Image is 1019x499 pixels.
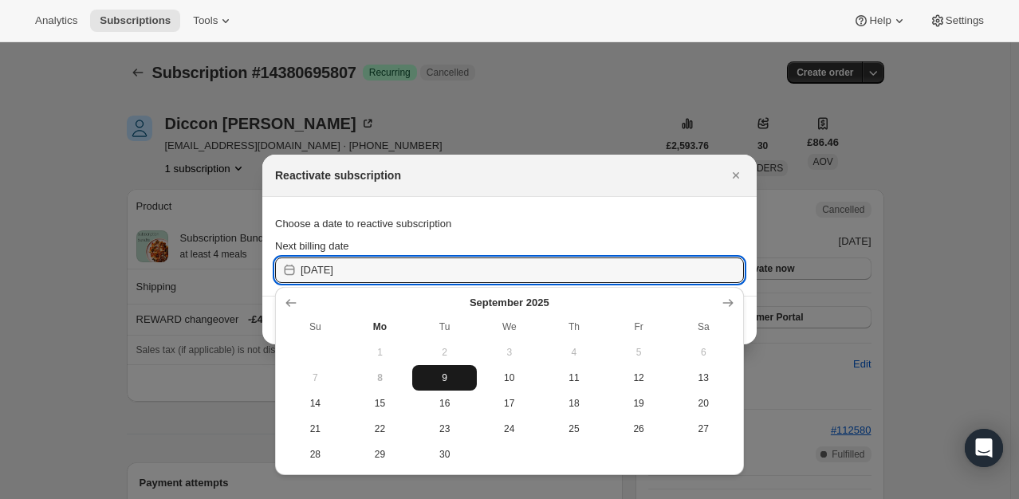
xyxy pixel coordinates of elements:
[483,320,535,333] span: We
[671,314,736,340] th: Saturday
[607,340,671,365] button: Friday September 5 2025
[289,371,341,384] span: 7
[548,320,600,333] span: Th
[412,314,477,340] th: Tuesday
[354,371,406,384] span: 8
[483,346,535,359] span: 3
[419,397,470,410] span: 16
[100,14,171,27] span: Subscriptions
[678,397,730,410] span: 20
[477,365,541,391] button: Wednesday September 10 2025
[844,10,916,32] button: Help
[412,365,477,391] button: Tuesday September 9 2025
[613,371,665,384] span: 12
[289,448,341,461] span: 28
[678,346,730,359] span: 6
[717,292,739,314] button: Show next month, October 2025
[678,371,730,384] span: 13
[477,391,541,416] button: Wednesday September 17 2025
[354,320,406,333] span: Mo
[671,365,736,391] button: Saturday September 13 2025
[283,416,348,442] button: Sunday September 21 2025
[419,320,470,333] span: Tu
[678,320,730,333] span: Sa
[671,416,736,442] button: Saturday September 27 2025
[541,416,606,442] button: Thursday September 25 2025
[541,365,606,391] button: Thursday September 11 2025
[354,397,406,410] span: 15
[283,391,348,416] button: Sunday September 14 2025
[946,14,984,27] span: Settings
[671,391,736,416] button: Saturday September 20 2025
[354,448,406,461] span: 29
[419,371,470,384] span: 9
[607,391,671,416] button: Friday September 19 2025
[348,416,412,442] button: Monday September 22 2025
[280,292,302,314] button: Show previous month, August 2025
[920,10,993,32] button: Settings
[483,371,535,384] span: 10
[548,346,600,359] span: 4
[90,10,180,32] button: Subscriptions
[607,416,671,442] button: Friday September 26 2025
[965,429,1003,467] div: Open Intercom Messenger
[671,340,736,365] button: Saturday September 6 2025
[548,397,600,410] span: 18
[607,365,671,391] button: Friday September 12 2025
[477,416,541,442] button: Wednesday September 24 2025
[613,422,665,435] span: 26
[548,371,600,384] span: 11
[193,14,218,27] span: Tools
[412,340,477,365] button: Tuesday September 2 2025
[348,314,412,340] th: Monday
[725,164,747,187] button: Close
[275,210,744,238] div: Choose a date to reactive subscription
[678,422,730,435] span: 27
[289,397,341,410] span: 14
[348,365,412,391] button: Today Monday September 8 2025
[541,340,606,365] button: Thursday September 4 2025
[348,391,412,416] button: Monday September 15 2025
[541,314,606,340] th: Thursday
[348,340,412,365] button: Monday September 1 2025
[26,10,87,32] button: Analytics
[354,346,406,359] span: 1
[289,422,341,435] span: 21
[477,314,541,340] th: Wednesday
[283,365,348,391] button: Sunday September 7 2025
[869,14,891,27] span: Help
[483,397,535,410] span: 17
[419,422,470,435] span: 23
[283,442,348,467] button: Sunday September 28 2025
[183,10,243,32] button: Tools
[412,391,477,416] button: Tuesday September 16 2025
[275,167,401,183] h2: Reactivate subscription
[548,422,600,435] span: 25
[275,240,349,252] span: Next billing date
[419,346,470,359] span: 2
[412,416,477,442] button: Tuesday September 23 2025
[283,314,348,340] th: Sunday
[613,397,665,410] span: 19
[419,448,470,461] span: 30
[412,442,477,467] button: Tuesday September 30 2025
[35,14,77,27] span: Analytics
[541,391,606,416] button: Thursday September 18 2025
[477,340,541,365] button: Wednesday September 3 2025
[348,442,412,467] button: Monday September 29 2025
[613,346,665,359] span: 5
[289,320,341,333] span: Su
[613,320,665,333] span: Fr
[607,314,671,340] th: Friday
[483,422,535,435] span: 24
[354,422,406,435] span: 22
